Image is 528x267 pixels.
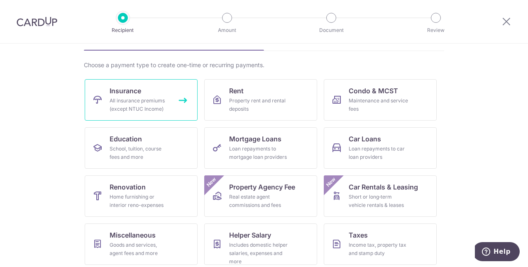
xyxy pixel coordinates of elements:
p: Document [301,26,362,34]
span: Education [110,134,142,144]
div: Goods and services, agent fees and more [110,241,169,257]
span: Car Loans [349,134,381,144]
div: Income tax, property tax and stamp duty [349,241,408,257]
div: Loan repayments to mortgage loan providers [229,145,289,161]
a: TaxesIncome tax, property tax and stamp duty [324,223,437,265]
div: Includes domestic helper salaries, expenses and more [229,241,289,266]
div: Home furnishing or interior reno-expenses [110,193,169,209]
div: Property rent and rental deposits [229,97,289,113]
div: All insurance premiums (except NTUC Income) [110,97,169,113]
p: Review [405,26,467,34]
span: Taxes [349,230,368,240]
span: Rent [229,86,244,96]
span: Condo & MCST [349,86,398,96]
p: Recipient [92,26,154,34]
div: School, tuition, course fees and more [110,145,169,161]
div: Loan repayments to car loan providers [349,145,408,161]
span: New [324,175,338,189]
a: Car LoansLoan repayments to car loan providers [324,127,437,169]
div: Choose a payment type to create one-time or recurring payments. [84,61,444,69]
a: Car Rentals & LeasingShort or long‑term vehicle rentals & leasesNew [324,175,437,217]
span: Property Agency Fee [229,182,295,192]
img: CardUp [17,17,57,27]
a: Mortgage LoansLoan repayments to mortgage loan providers [204,127,317,169]
div: Short or long‑term vehicle rentals & leases [349,193,408,209]
span: Helper Salary [229,230,271,240]
span: Mortgage Loans [229,134,281,144]
span: Renovation [110,182,146,192]
span: New [205,175,218,189]
a: MiscellaneousGoods and services, agent fees and more [85,223,198,265]
div: Maintenance and service fees [349,97,408,113]
a: Property Agency FeeReal estate agent commissions and feesNew [204,175,317,217]
a: RenovationHome furnishing or interior reno-expenses [85,175,198,217]
a: Condo & MCSTMaintenance and service fees [324,79,437,121]
span: Insurance [110,86,141,96]
p: Amount [196,26,258,34]
iframe: Opens a widget where you can find more information [475,242,520,263]
a: RentProperty rent and rental deposits [204,79,317,121]
span: Miscellaneous [110,230,156,240]
div: Real estate agent commissions and fees [229,193,289,209]
span: Car Rentals & Leasing [349,182,418,192]
a: EducationSchool, tuition, course fees and more [85,127,198,169]
a: InsuranceAll insurance premiums (except NTUC Income) [85,79,198,121]
a: Helper SalaryIncludes domestic helper salaries, expenses and more [204,223,317,265]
